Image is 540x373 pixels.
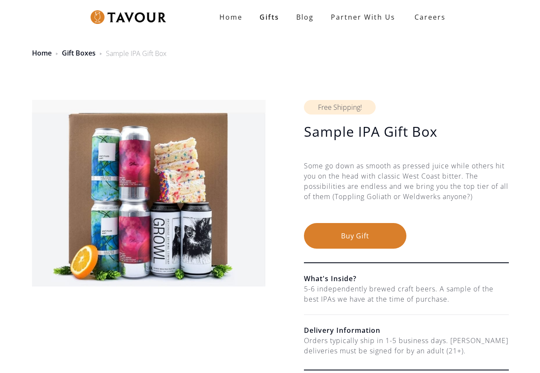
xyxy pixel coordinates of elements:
a: Blog [288,9,322,26]
div: Orders typically ship in 1-5 business days. [PERSON_NAME] deliveries must be signed for by an adu... [304,335,509,356]
strong: Home [219,12,242,22]
div: Free Shipping! [304,100,376,115]
div: Sample IPA Gift Box [106,48,166,59]
h6: Delivery Information [304,325,509,335]
a: Careers [404,5,452,29]
div: Some go down as smooth as pressed juice while others hit you on the head with classic West Coast ... [304,161,509,223]
button: Buy Gift [304,223,406,249]
h6: What's Inside? [304,273,509,284]
a: partner with us [322,9,404,26]
strong: Careers [414,9,446,26]
a: Home [211,9,251,26]
a: Gift Boxes [62,48,96,58]
a: Home [32,48,52,58]
a: Gifts [251,9,288,26]
h1: Sample IPA Gift Box [304,123,509,140]
div: 5-6 independently brewed craft beers. A sample of the best IPAs we have at the time of purchase. [304,284,509,304]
